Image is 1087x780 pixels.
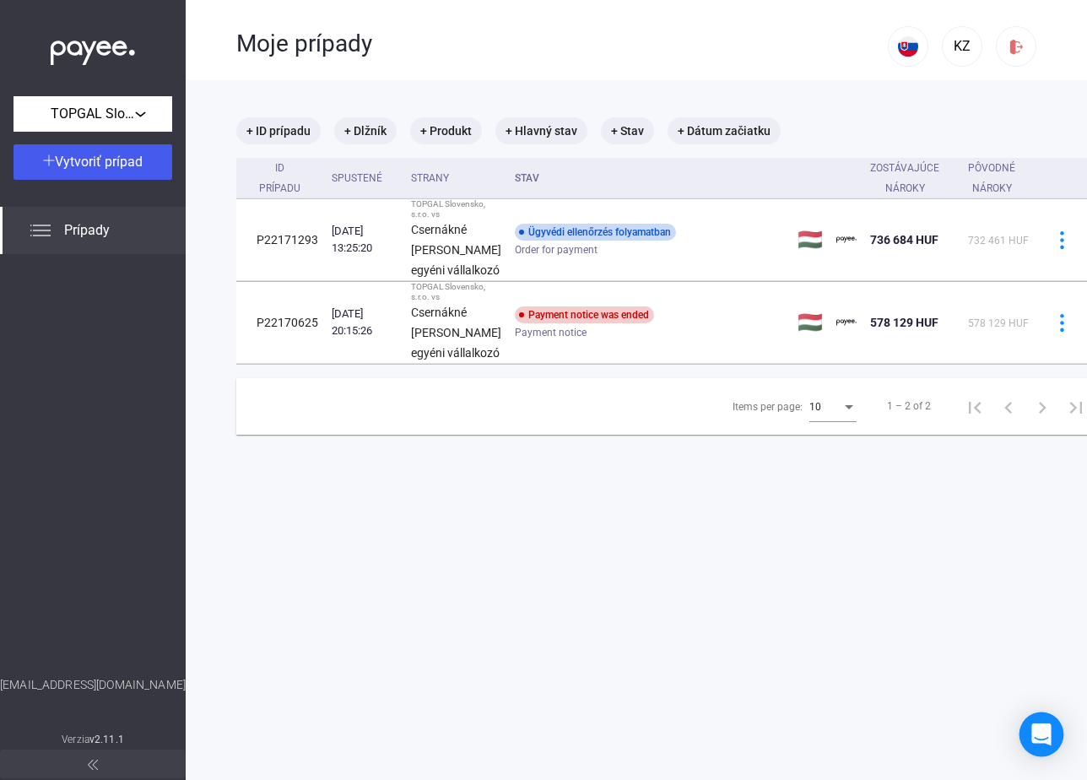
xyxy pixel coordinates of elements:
img: arrow-double-left-grey.svg [88,760,98,770]
div: TOPGAL Slovensko, s.r.o. vs [411,282,501,302]
strong: v2.11.1 [89,734,124,745]
button: Vytvoriť prípad [14,144,172,180]
button: TOPGAL Slovensko, s.r.o. [14,96,172,132]
img: payee-logo [836,312,857,333]
div: Pôvodné nároky [968,158,1015,198]
img: payee-logo [836,230,857,250]
img: logout-red [1008,38,1025,56]
span: Payment notice [515,322,587,343]
div: 1 – 2 of 2 [887,396,931,416]
td: 🇭🇺 [791,282,830,364]
mat-select: Items per page: [809,396,857,416]
div: [DATE] 20:15:26 [332,306,397,339]
div: TOPGAL Slovensko, s.r.o. vs [411,199,501,219]
div: Zostávajúce nároky [870,158,939,198]
th: Stav [508,158,791,199]
button: Previous page [992,389,1025,423]
div: Spustené [332,168,382,188]
mat-chip: + Produkt [410,117,482,144]
mat-chip: + Dátum začiatku [668,117,781,144]
div: Strany [411,168,501,188]
img: list.svg [30,220,51,241]
button: logout-red [996,26,1036,67]
span: 736 684 HUF [870,233,938,246]
div: Payment notice was ended [515,306,654,323]
strong: Csernákné [PERSON_NAME] egyéni vállalkozó [411,306,501,360]
span: Order for payment [515,240,598,260]
span: 578 129 HUF [870,316,938,329]
img: more-blue [1053,314,1071,332]
td: P22170625 [236,282,325,364]
mat-chip: + Hlavný stav [495,117,587,144]
mat-chip: + Dlžník [334,117,397,144]
button: more-blue [1044,222,1079,257]
button: First page [958,389,992,423]
strong: Csernákné [PERSON_NAME] egyéni vállalkozó [411,223,501,277]
div: Spustené [332,168,397,188]
div: KZ [948,36,976,57]
mat-chip: + Stav [601,117,654,144]
button: Next page [1025,389,1059,423]
span: 732 461 HUF [968,235,1029,246]
div: Moje prípady [236,30,888,58]
div: ID prípadu [257,158,303,198]
span: Prípady [64,220,110,241]
span: 578 129 HUF [968,317,1029,329]
img: SK [898,36,918,57]
button: more-blue [1044,305,1079,340]
div: Strany [411,168,449,188]
div: Zostávajúce nároky [870,158,955,198]
div: Pôvodné nároky [968,158,1030,198]
td: 🇭🇺 [791,199,830,281]
div: ID prípadu [257,158,318,198]
div: Ügyvédi ellenőrzés folyamatban [515,224,676,241]
span: Vytvoriť prípad [55,154,143,170]
button: KZ [942,26,982,67]
td: P22171293 [236,199,325,281]
img: white-payee-white-dot.svg [51,31,135,66]
div: Items per page: [733,397,803,417]
button: SK [888,26,928,67]
div: Open Intercom Messenger [1019,712,1064,757]
img: more-blue [1053,231,1071,249]
mat-chip: + ID prípadu [236,117,321,144]
span: TOPGAL Slovensko, s.r.o. [51,104,135,124]
span: 10 [809,401,821,413]
div: [DATE] 13:25:20 [332,223,397,257]
img: plus-white.svg [43,154,55,166]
